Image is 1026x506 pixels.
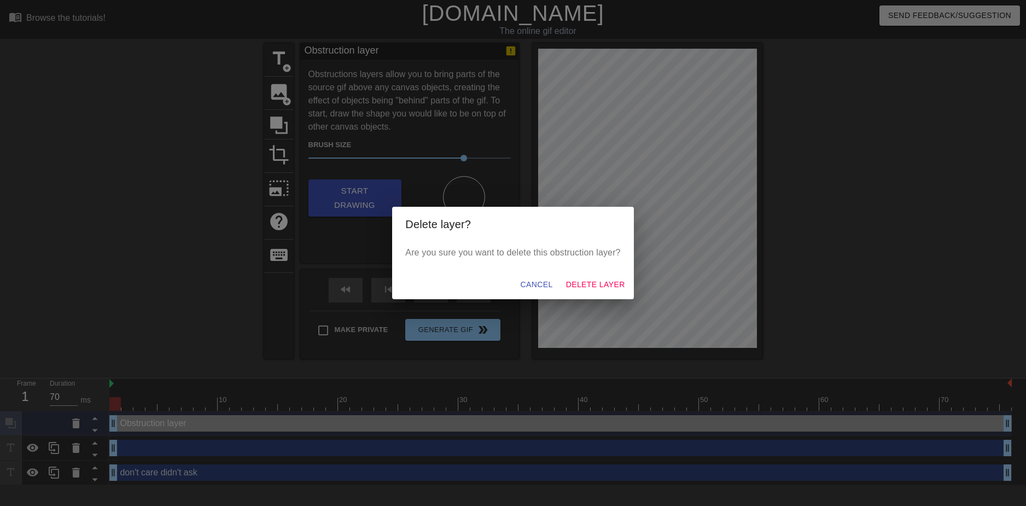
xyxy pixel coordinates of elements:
[520,278,552,292] span: Cancel
[566,278,625,292] span: Delete Layer
[405,216,620,233] h2: Delete layer?
[405,246,620,259] p: Are you sure you want to delete this obstruction layer?
[516,275,557,295] button: Cancel
[562,275,629,295] button: Delete Layer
